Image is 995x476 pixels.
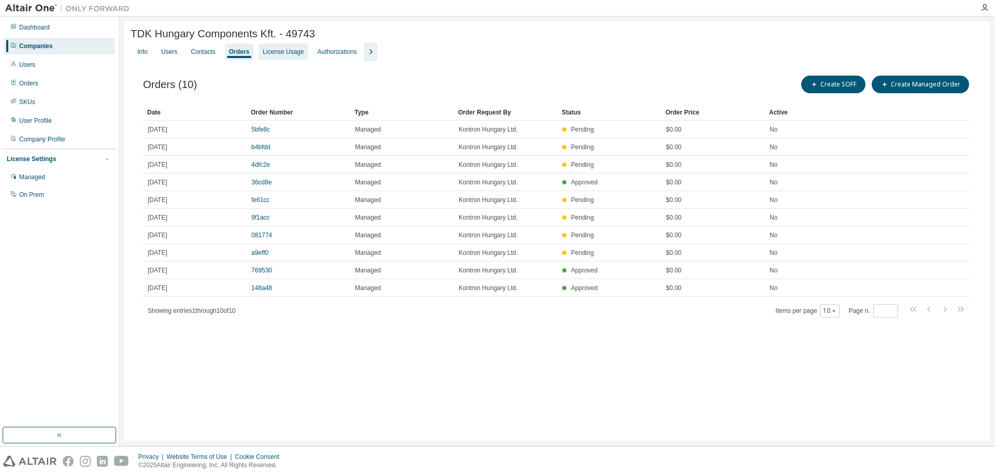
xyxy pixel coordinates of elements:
span: $0.00 [666,178,681,186]
span: Kontron Hungary Ltd. [459,196,518,204]
span: $0.00 [666,266,681,275]
span: No [770,249,777,257]
span: $0.00 [666,213,681,222]
div: Authorizations [317,48,357,56]
div: Order Number [251,104,346,121]
span: Managed [355,143,381,151]
a: 081774 [251,232,272,239]
span: [DATE] [148,231,167,239]
a: 148a48 [251,284,272,292]
span: Approved [571,267,598,274]
span: $0.00 [666,249,681,257]
div: Type [354,104,450,121]
span: Pending [571,143,594,151]
span: Pending [571,214,594,221]
a: 9f1acc [251,214,269,221]
span: Managed [355,284,381,292]
span: [DATE] [148,196,167,204]
div: Active [769,104,909,121]
div: Users [161,48,177,56]
div: SKUs [19,98,35,106]
span: Pending [571,161,594,168]
img: instagram.svg [80,456,91,467]
span: $0.00 [666,231,681,239]
span: Kontron Hungary Ltd. [459,143,518,151]
div: Users [19,61,35,69]
span: Kontron Hungary Ltd. [459,178,518,186]
span: $0.00 [666,125,681,134]
span: Approved [571,284,598,292]
span: Approved [571,179,598,186]
div: Cookie Consent [235,453,285,461]
span: [DATE] [148,178,167,186]
a: fe61cc [251,196,269,204]
span: Managed [355,249,381,257]
span: Kontron Hungary Ltd. [459,231,518,239]
span: Pending [571,232,594,239]
div: Orders [229,48,249,56]
span: [DATE] [148,213,167,222]
span: Kontron Hungary Ltd. [459,213,518,222]
span: $0.00 [666,143,681,151]
div: Info [137,48,148,56]
a: b4bfdd [251,143,271,151]
span: Managed [355,161,381,169]
span: No [770,231,777,239]
a: a9eff0 [251,249,268,256]
span: $0.00 [666,284,681,292]
span: $0.00 [666,161,681,169]
span: [DATE] [148,125,167,134]
span: Items per page [776,304,840,318]
div: Company Profile [19,135,65,143]
div: Contacts [191,48,215,56]
span: No [770,161,777,169]
span: No [770,284,777,292]
div: User Profile [19,117,52,125]
span: [DATE] [148,143,167,151]
div: Order Request By [458,104,553,121]
span: No [770,196,777,204]
div: License Settings [7,155,56,163]
div: On Prem [19,191,44,199]
span: [DATE] [148,284,167,292]
span: Kontron Hungary Ltd. [459,284,518,292]
div: Website Terms of Use [166,453,235,461]
span: Kontron Hungary Ltd. [459,266,518,275]
span: No [770,178,777,186]
img: youtube.svg [114,456,129,467]
button: Create Managed Order [872,76,969,93]
button: Create SOFF [801,76,865,93]
img: altair_logo.svg [3,456,56,467]
span: No [770,213,777,222]
p: © 2025 Altair Engineering, Inc. All Rights Reserved. [138,461,286,470]
span: Kontron Hungary Ltd. [459,249,518,257]
a: 769530 [251,267,272,274]
a: 5bfe8c [251,126,270,133]
span: Pending [571,126,594,133]
span: No [770,125,777,134]
span: Page n. [849,304,898,318]
img: linkedin.svg [97,456,108,467]
div: Companies [19,42,53,50]
span: [DATE] [148,161,167,169]
span: No [770,266,777,275]
div: Order Price [665,104,761,121]
button: 10 [823,307,837,315]
span: Showing entries 1 through 10 of 10 [148,307,236,314]
div: License Usage [263,48,304,56]
span: Managed [355,266,381,275]
span: $0.00 [666,196,681,204]
span: Pending [571,196,594,204]
div: Date [147,104,243,121]
div: Privacy [138,453,166,461]
span: Kontron Hungary Ltd. [459,125,518,134]
span: Pending [571,249,594,256]
div: Dashboard [19,23,50,32]
img: Altair One [5,3,135,13]
span: Managed [355,213,381,222]
span: Managed [355,196,381,204]
span: Orders (10) [143,79,197,91]
span: Kontron Hungary Ltd. [459,161,518,169]
span: No [770,143,777,151]
span: [DATE] [148,266,167,275]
